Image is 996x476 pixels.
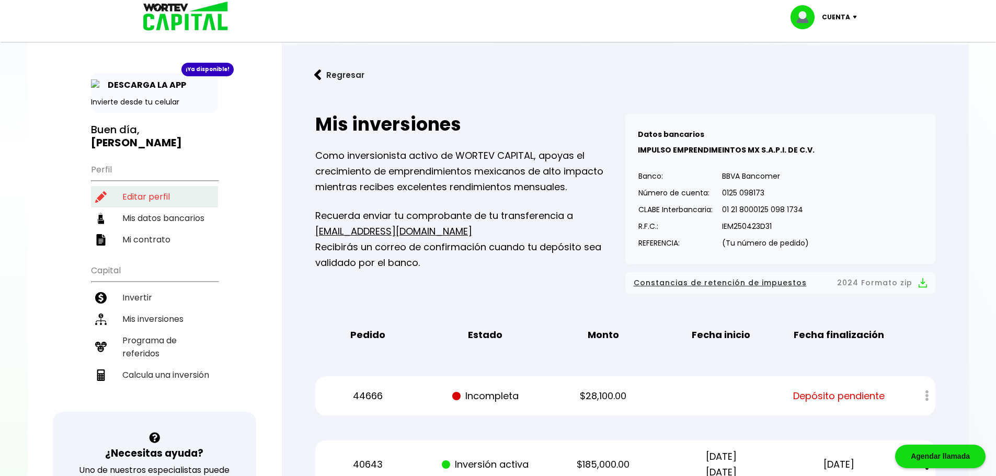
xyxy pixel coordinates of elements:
button: Constancias de retención de impuestos2024 Formato zip [634,276,927,289]
a: [EMAIL_ADDRESS][DOMAIN_NAME] [315,225,472,238]
b: Estado [468,327,502,343]
img: inversiones-icon.6695dc30.svg [95,314,107,325]
p: $185,000.00 [554,457,653,472]
h2: Mis inversiones [315,114,625,135]
b: Monto [588,327,619,343]
a: Invertir [91,287,218,308]
div: ¡Ya disponible! [181,63,234,76]
p: Como inversionista activo de WORTEV CAPITAL, apoyas el crecimiento de emprendimientos mexicanos d... [315,148,625,195]
p: Cuenta [822,9,850,25]
b: Pedido [350,327,385,343]
a: Programa de referidos [91,330,218,364]
img: recomiendanos-icon.9b8e9327.svg [95,341,107,353]
h3: ¿Necesitas ayuda? [105,446,203,461]
b: [PERSON_NAME] [91,135,182,150]
p: 01 21 8000125 098 1734 [722,202,809,217]
img: profile-image [791,5,822,29]
span: Constancias de retención de impuestos [634,276,807,289]
span: Depósito pendiente [793,388,885,404]
p: Recuerda enviar tu comprobante de tu transferencia a Recibirás un correo de confirmación cuando t... [315,208,625,271]
a: Calcula una inversión [91,364,218,386]
img: app-icon [91,79,102,91]
img: icon-down [850,16,864,19]
p: [DATE] [789,457,889,472]
p: 44666 [318,388,417,404]
p: DESCARGA LA APP [102,78,186,91]
b: Fecha inicio [692,327,750,343]
p: REFERENCIA: [638,235,713,251]
ul: Perfil [91,158,218,250]
b: IMPULSO EMPRENDIMEINTOS MX S.A.P.I. DE C.V. [638,145,815,155]
img: flecha izquierda [314,69,322,80]
p: $28,100.00 [554,388,653,404]
a: flecha izquierdaRegresar [299,61,952,89]
b: Fecha finalización [794,327,884,343]
p: BBVA Bancomer [722,168,809,184]
a: Editar perfil [91,186,218,207]
ul: Capital [91,259,218,412]
p: CLABE Interbancaria: [638,202,713,217]
img: calculadora-icon.17d418c4.svg [95,369,107,381]
p: Invierte desde tu celular [91,97,218,108]
img: invertir-icon.b3b967d7.svg [95,292,107,304]
a: Mis datos bancarios [91,207,218,229]
p: 0125 098173 [722,185,809,201]
h3: Buen día, [91,123,218,149]
b: Datos bancarios [638,129,704,140]
a: Mi contrato [91,229,218,250]
p: 40643 [318,457,417,472]
img: contrato-icon.f2db500c.svg [95,234,107,246]
img: editar-icon.952d3147.svg [95,191,107,203]
img: datos-icon.10cf9172.svg [95,213,107,224]
p: Banco: [638,168,713,184]
p: (Tu número de pedido) [722,235,809,251]
div: Agendar llamada [895,445,986,468]
p: Inversión activa [436,457,535,472]
p: IEM250423D31 [722,218,809,234]
a: Mis inversiones [91,308,218,330]
p: Número de cuenta: [638,185,713,201]
button: Regresar [299,61,380,89]
p: Incompleta [436,388,535,404]
p: R.F.C.: [638,218,713,234]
